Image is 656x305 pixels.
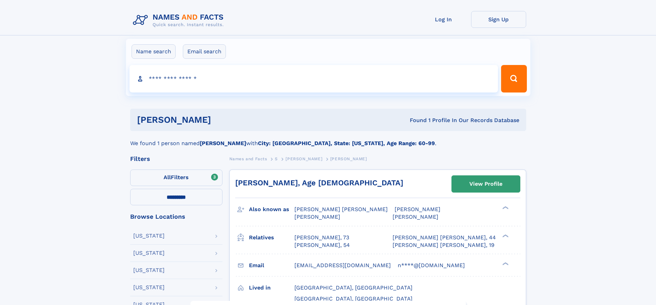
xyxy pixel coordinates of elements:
[132,44,176,59] label: Name search
[130,170,222,186] label: Filters
[137,116,311,124] h1: [PERSON_NAME]
[130,214,222,220] div: Browse Locations
[501,65,527,92] button: Search Button
[395,206,440,213] span: [PERSON_NAME]
[452,176,520,192] a: View Profile
[294,206,388,213] span: [PERSON_NAME] [PERSON_NAME]
[130,11,229,30] img: Logo Names and Facts
[249,232,294,243] h3: Relatives
[469,176,502,192] div: View Profile
[133,233,165,239] div: [US_STATE]
[183,44,226,59] label: Email search
[285,154,322,163] a: [PERSON_NAME]
[249,282,294,294] h3: Lived in
[501,261,509,266] div: ❯
[294,214,340,220] span: [PERSON_NAME]
[249,260,294,271] h3: Email
[471,11,526,28] a: Sign Up
[294,234,349,241] a: [PERSON_NAME], 73
[275,154,278,163] a: S
[393,241,494,249] a: [PERSON_NAME] [PERSON_NAME], 19
[164,174,171,181] span: All
[133,285,165,290] div: [US_STATE]
[133,268,165,273] div: [US_STATE]
[133,250,165,256] div: [US_STATE]
[285,156,322,161] span: [PERSON_NAME]
[393,214,438,220] span: [PERSON_NAME]
[129,65,498,92] input: search input
[130,156,222,162] div: Filters
[393,234,496,241] a: [PERSON_NAME] [PERSON_NAME], 44
[501,206,509,210] div: ❯
[294,241,350,249] a: [PERSON_NAME], 54
[200,140,246,146] b: [PERSON_NAME]
[330,156,367,161] span: [PERSON_NAME]
[229,154,267,163] a: Names and Facts
[310,117,519,124] div: Found 1 Profile In Our Records Database
[294,295,413,302] span: [GEOGRAPHIC_DATA], [GEOGRAPHIC_DATA]
[258,140,435,146] b: City: [GEOGRAPHIC_DATA], State: [US_STATE], Age Range: 60-99
[249,204,294,215] h3: Also known as
[130,131,526,148] div: We found 1 person named with .
[294,284,413,291] span: [GEOGRAPHIC_DATA], [GEOGRAPHIC_DATA]
[275,156,278,161] span: S
[416,11,471,28] a: Log In
[294,262,391,269] span: [EMAIL_ADDRESS][DOMAIN_NAME]
[501,233,509,238] div: ❯
[235,178,403,187] a: [PERSON_NAME], Age [DEMOGRAPHIC_DATA]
